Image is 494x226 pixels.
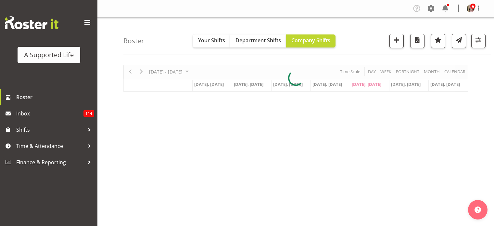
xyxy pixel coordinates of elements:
span: 114 [83,110,94,117]
span: Time & Attendance [16,141,84,151]
button: Your Shifts [193,34,230,47]
span: Finance & Reporting [16,157,84,167]
button: Department Shifts [230,34,286,47]
button: Download a PDF of the roster according to the set date range. [410,34,424,48]
div: A Supported Life [24,50,74,60]
span: Department Shifts [235,37,281,44]
button: Add a new shift [389,34,404,48]
button: Highlight an important date within the roster. [431,34,445,48]
img: help-xxl-2.png [475,206,481,213]
img: lisa-brown-bayliss21db486c786bd7d3a44459f1d2b6f937.png [467,5,475,12]
button: Company Shifts [286,34,336,47]
span: Inbox [16,109,83,118]
span: Company Shifts [291,37,330,44]
span: Roster [16,92,94,102]
button: Send a list of all shifts for the selected filtered period to all rostered employees. [452,34,466,48]
span: Your Shifts [198,37,225,44]
button: Filter Shifts [471,34,486,48]
img: Rosterit website logo [5,16,58,29]
span: Shifts [16,125,84,135]
h4: Roster [123,37,144,45]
